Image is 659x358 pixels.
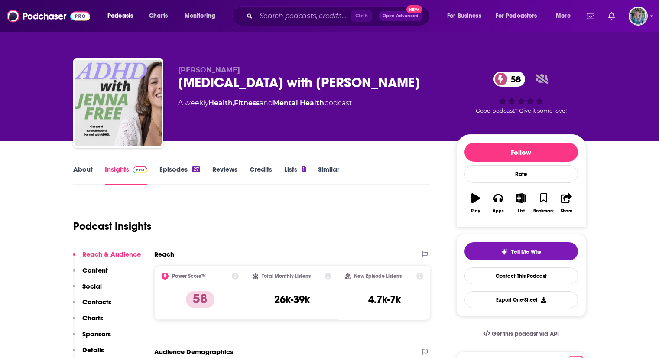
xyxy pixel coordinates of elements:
[250,165,272,185] a: Credits
[154,348,233,356] h2: Audience Demographics
[492,330,559,338] span: Get this podcast via API
[73,330,111,346] button: Sponsors
[73,250,141,266] button: Reach & Audience
[456,66,586,120] div: 58Good podcast? Give it some love!
[262,273,311,279] h2: Total Monthly Listens
[82,314,103,322] p: Charts
[502,72,526,87] span: 58
[107,10,133,22] span: Podcasts
[192,166,200,172] div: 27
[73,282,102,298] button: Social
[464,242,578,260] button: tell me why sparkleTell Me Why
[234,99,260,107] a: Fitness
[555,188,578,219] button: Share
[464,188,487,219] button: Play
[284,165,306,185] a: Lists1
[368,293,401,306] h3: 4.7k-7k
[476,107,567,114] span: Good podcast? Give it some love!
[82,346,104,354] p: Details
[82,330,111,338] p: Sponsors
[260,99,273,107] span: and
[274,293,310,306] h3: 26k-39k
[354,273,402,279] h2: New Episode Listens
[471,208,480,214] div: Play
[629,7,648,26] button: Show profile menu
[208,99,233,107] a: Health
[82,298,111,306] p: Contacts
[101,9,144,23] button: open menu
[561,208,572,214] div: Share
[532,188,555,219] button: Bookmark
[273,99,324,107] a: Mental Health
[487,188,510,219] button: Apps
[240,6,438,26] div: Search podcasts, credits, & more...
[7,8,90,24] img: Podchaser - Follow, Share and Rate Podcasts
[256,9,351,23] input: Search podcasts, credits, & more...
[510,188,532,219] button: List
[233,99,234,107] span: ,
[185,10,215,22] span: Monitoring
[490,9,550,23] button: open menu
[464,267,578,284] a: Contact This Podcast
[73,298,111,314] button: Contacts
[379,11,422,21] button: Open AdvancedNew
[464,143,578,162] button: Follow
[133,166,148,173] img: Podchaser Pro
[518,208,525,214] div: List
[629,7,648,26] span: Logged in as EllaDavidson
[447,10,481,22] span: For Business
[143,9,173,23] a: Charts
[73,266,108,282] button: Content
[533,208,554,214] div: Bookmark
[179,9,227,23] button: open menu
[476,323,566,345] a: Get this podcast via API
[496,10,537,22] span: For Podcasters
[383,14,419,18] span: Open Advanced
[82,282,102,290] p: Social
[212,165,237,185] a: Reviews
[105,165,148,185] a: InsightsPodchaser Pro
[511,248,541,255] span: Tell Me Why
[583,9,598,23] a: Show notifications dropdown
[629,7,648,26] img: User Profile
[75,60,162,146] img: ADHD with Jenna Free
[178,66,240,74] span: [PERSON_NAME]
[178,98,352,108] div: A weekly podcast
[82,250,141,258] p: Reach & Audience
[159,165,200,185] a: Episodes27
[464,291,578,308] button: Export One-Sheet
[318,165,339,185] a: Similar
[73,165,93,185] a: About
[605,9,618,23] a: Show notifications dropdown
[556,10,571,22] span: More
[351,10,372,22] span: Ctrl K
[493,208,504,214] div: Apps
[501,248,508,255] img: tell me why sparkle
[302,166,306,172] div: 1
[464,165,578,183] div: Rate
[550,9,581,23] button: open menu
[493,72,526,87] a: 58
[441,9,492,23] button: open menu
[73,314,103,330] button: Charts
[406,5,422,13] span: New
[172,273,206,279] h2: Power Score™
[186,291,214,308] p: 58
[73,220,152,233] h1: Podcast Insights
[149,10,168,22] span: Charts
[154,250,174,258] h2: Reach
[82,266,108,274] p: Content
